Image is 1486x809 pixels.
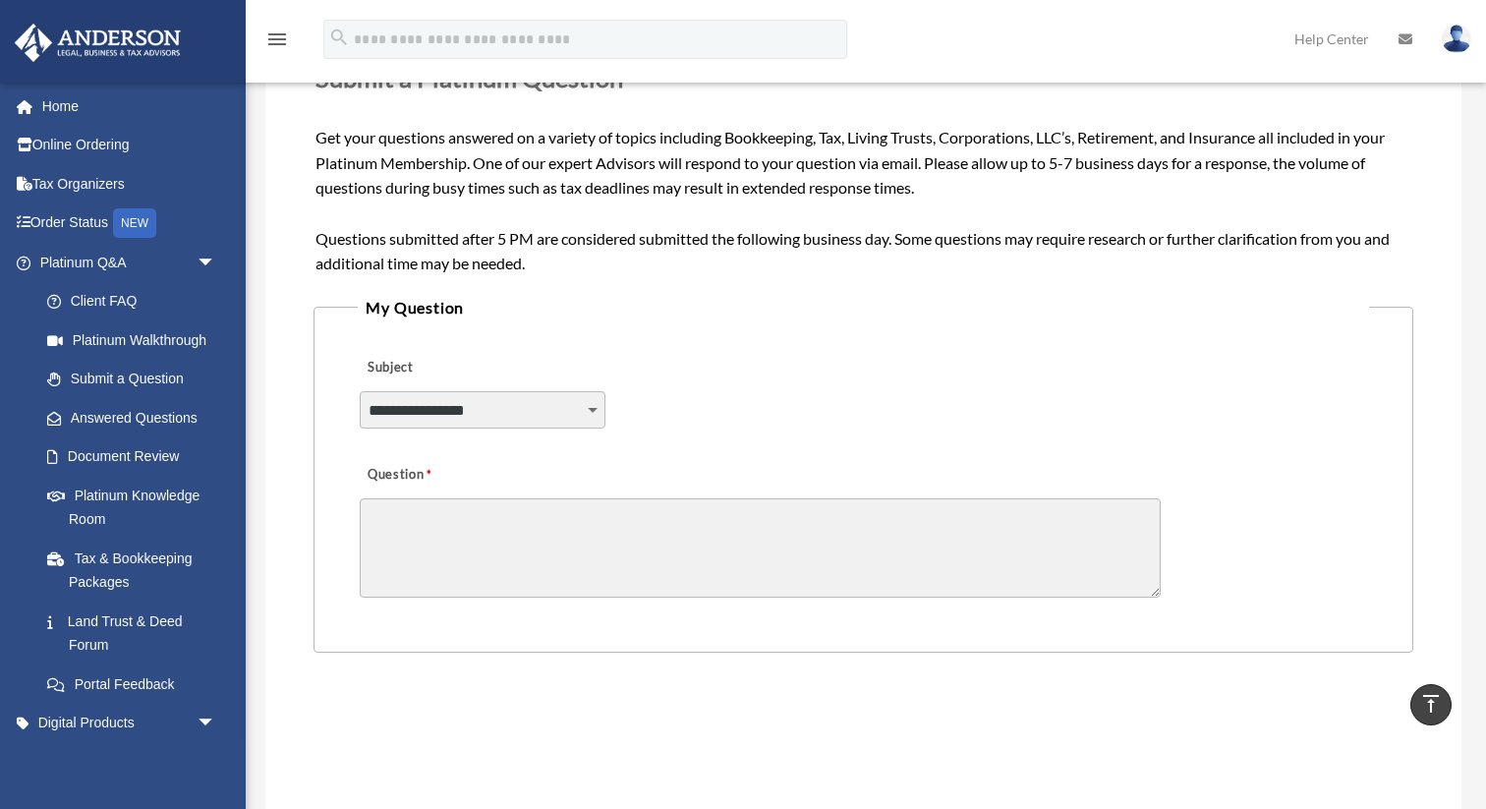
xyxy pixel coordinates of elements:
a: Submit a Question [28,360,236,399]
img: Anderson Advisors Platinum Portal [9,24,187,62]
i: vertical_align_top [1419,692,1443,716]
a: Tax & Bookkeeping Packages [28,539,246,602]
a: Online Ordering [14,126,246,165]
a: menu [265,34,289,51]
a: vertical_align_top [1410,684,1452,725]
span: arrow_drop_down [197,243,236,283]
a: Platinum Q&Aarrow_drop_down [14,243,246,282]
a: Order StatusNEW [14,203,246,244]
label: Question [360,462,512,490]
a: Digital Productsarrow_drop_down [14,704,246,743]
span: arrow_drop_down [197,742,236,782]
a: My Entitiesarrow_drop_down [14,742,246,781]
img: User Pic [1442,25,1471,53]
div: NEW [113,208,156,238]
i: search [328,27,350,48]
a: Tax Organizers [14,164,246,203]
i: menu [265,28,289,51]
a: Answered Questions [28,398,246,437]
a: Document Review [28,437,246,477]
a: Platinum Knowledge Room [28,476,246,539]
a: Land Trust & Deed Forum [28,602,246,665]
a: Platinum Walkthrough [28,320,246,360]
a: Client FAQ [28,282,246,321]
span: Submit a Platinum Question [315,63,623,92]
a: Home [14,87,246,126]
legend: My Question [358,294,1368,321]
a: Portal Feedback [28,665,246,704]
iframe: reCAPTCHA [319,714,618,790]
span: arrow_drop_down [197,704,236,744]
label: Subject [360,355,546,382]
